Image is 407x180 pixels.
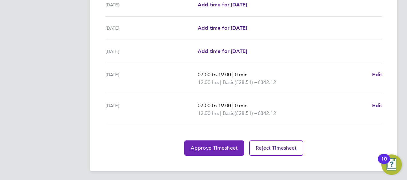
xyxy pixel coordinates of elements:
[106,1,198,9] div: [DATE]
[372,71,382,78] span: Edit
[381,154,402,175] button: Open Resource Center, 10 new notifications
[198,2,247,8] span: Add time for [DATE]
[232,71,234,78] span: |
[198,48,247,54] span: Add time for [DATE]
[235,110,258,116] span: (£28.51) =
[220,110,221,116] span: |
[256,145,297,151] span: Reject Timesheet
[106,102,198,117] div: [DATE]
[249,140,303,156] button: Reject Timesheet
[191,145,238,151] span: Approve Timesheet
[235,79,258,85] span: (£28.51) =
[198,48,247,55] a: Add time for [DATE]
[372,71,382,79] a: Edit
[232,102,234,109] span: |
[220,79,221,85] span: |
[198,24,247,32] a: Add time for [DATE]
[106,48,198,55] div: [DATE]
[223,79,235,86] span: Basic
[184,140,244,156] button: Approve Timesheet
[198,1,247,9] a: Add time for [DATE]
[235,102,248,109] span: 0 min
[106,71,198,86] div: [DATE]
[198,25,247,31] span: Add time for [DATE]
[198,110,219,116] span: 12.00 hrs
[223,109,235,117] span: Basic
[198,102,231,109] span: 07:00 to 19:00
[198,71,231,78] span: 07:00 to 19:00
[372,102,382,109] a: Edit
[258,79,276,85] span: £342.12
[106,24,198,32] div: [DATE]
[235,71,248,78] span: 0 min
[372,102,382,109] span: Edit
[198,79,219,85] span: 12.00 hrs
[381,159,387,167] div: 10
[258,110,276,116] span: £342.12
